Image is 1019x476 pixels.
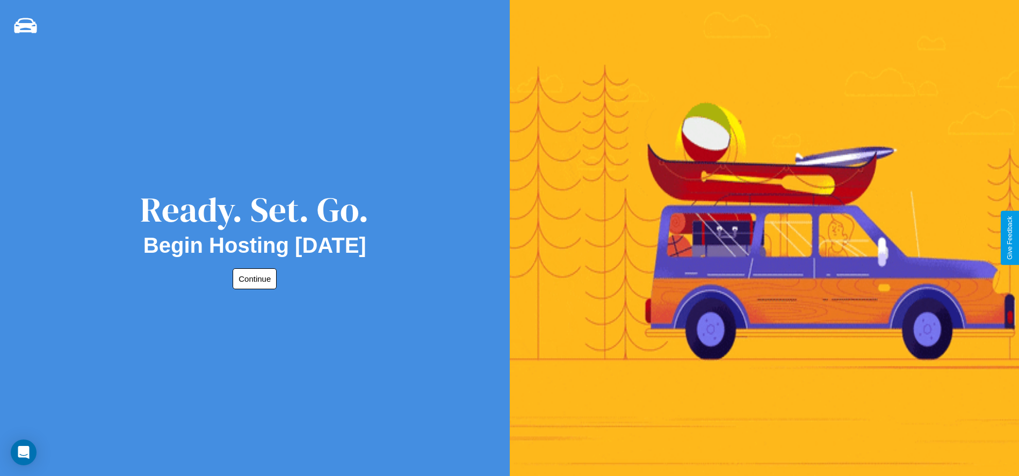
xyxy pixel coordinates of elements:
div: Give Feedback [1006,216,1014,260]
div: Ready. Set. Go. [140,186,369,233]
button: Continue [233,268,277,289]
div: Open Intercom Messenger [11,440,37,465]
h2: Begin Hosting [DATE] [143,233,366,258]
